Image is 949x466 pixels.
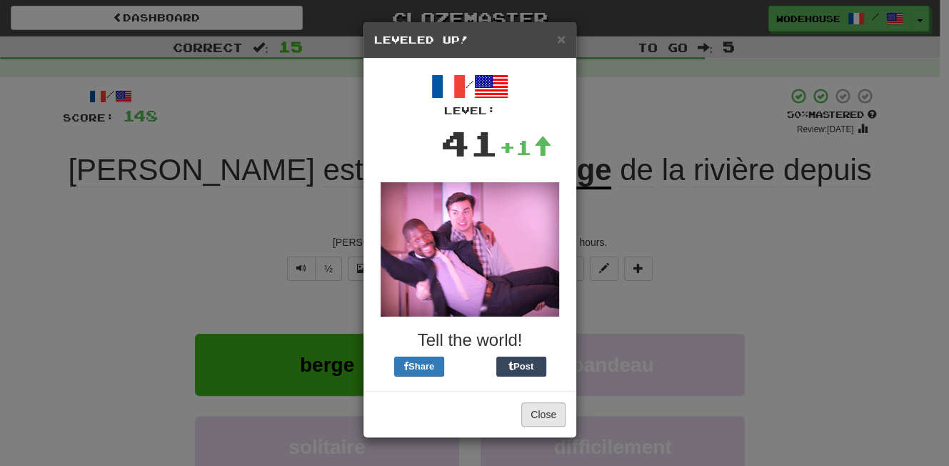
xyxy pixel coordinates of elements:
h5: Leveled Up! [374,33,566,47]
div: / [374,69,566,118]
span: × [557,31,566,47]
button: Close [521,402,566,427]
iframe: X Post Button [444,357,496,377]
div: Level: [374,104,566,118]
button: Post [496,357,546,377]
div: +1 [499,133,552,162]
div: 41 [441,118,499,168]
button: Share [394,357,444,377]
h3: Tell the world! [374,331,566,349]
button: Close [557,31,566,46]
img: spinning-7b6715965d7e0220b69722fa66aa21efa1181b58e7b7375ebe2c5b603073e17d.gif [381,182,559,317]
